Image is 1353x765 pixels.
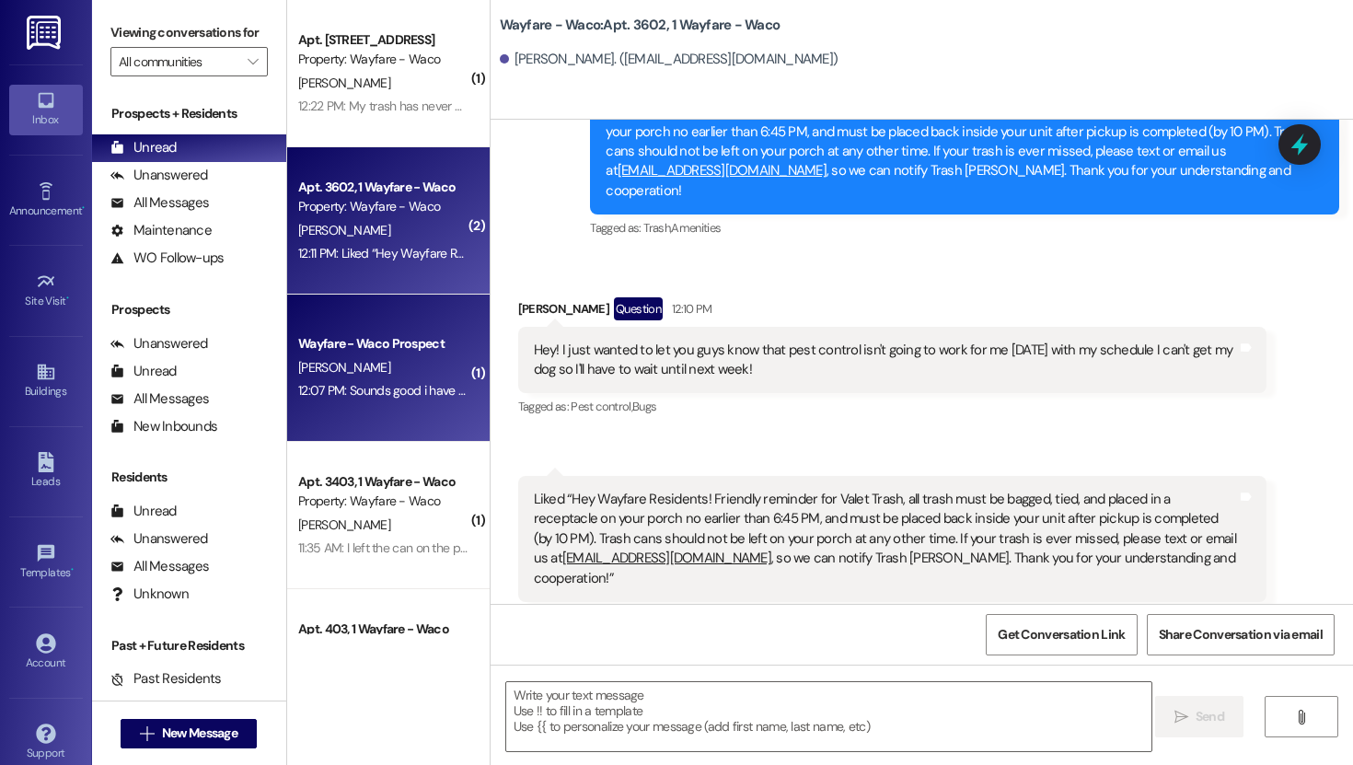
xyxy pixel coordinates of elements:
[590,214,1339,241] div: Tagged as:
[671,220,721,236] span: Amenities
[1155,696,1244,737] button: Send
[110,697,235,716] div: Future Residents
[298,197,468,216] div: Property: Wayfare - Waco
[9,266,83,316] a: Site Visit •
[298,492,468,511] div: Property: Wayfare - Waco
[534,341,1238,380] div: Hey! I just wanted to let you guys know that pest control isn't going to work for me [DATE] with ...
[1196,707,1224,726] span: Send
[298,539,623,556] div: 11:35 AM: I left the can on the porch of 3403. Returning [DATE]
[92,468,286,487] div: Residents
[9,538,83,587] a: Templates •
[298,620,468,639] div: Apt. 403, 1 Wayfare - Waco
[110,557,209,576] div: All Messages
[110,249,224,268] div: WO Follow-ups
[571,399,632,414] span: Pest control ,
[1159,625,1323,644] span: Share Conversation via email
[632,399,656,414] span: Bugs
[110,417,217,436] div: New Inbounds
[614,297,663,320] div: Question
[110,166,208,185] div: Unanswered
[298,222,390,238] span: [PERSON_NAME]
[110,389,209,409] div: All Messages
[1294,710,1308,724] i: 
[9,356,83,406] a: Buildings
[534,490,1238,588] div: Liked “Hey Wayfare Residents! Friendly reminder for Valet Trash, all trash must be bagged, tied, ...
[110,334,208,354] div: Unanswered
[643,220,671,236] span: Trash ,
[119,47,238,76] input: All communities
[518,297,1267,327] div: [PERSON_NAME]
[986,614,1137,655] button: Get Conversation Link
[9,446,83,496] a: Leads
[9,628,83,678] a: Account
[618,161,827,180] a: [EMAIL_ADDRESS][DOMAIN_NAME]
[518,602,1267,629] div: Tagged as:
[298,50,468,69] div: Property: Wayfare - Waco
[998,625,1125,644] span: Get Conversation Link
[110,529,208,549] div: Unanswered
[298,516,390,533] span: [PERSON_NAME]
[500,50,838,69] div: [PERSON_NAME]. ([EMAIL_ADDRESS][DOMAIN_NAME])
[110,138,177,157] div: Unread
[298,334,468,354] div: Wayfare - Waco Prospect
[92,300,286,319] div: Prospects
[82,202,85,214] span: •
[500,16,781,35] b: Wayfare - Waco: Apt. 3602, 1 Wayfare - Waco
[110,221,212,240] div: Maintenance
[110,362,177,381] div: Unread
[1174,710,1188,724] i: 
[9,85,83,134] a: Inbox
[298,98,843,114] div: 12:22 PM: My trash has never been missed when I put it out. The young man is doing a good job by me.
[92,636,286,655] div: Past + Future Residents
[71,563,74,576] span: •
[1147,614,1335,655] button: Share Conversation via email
[518,393,1267,420] div: Tagged as:
[121,719,257,748] button: New Message
[248,54,258,69] i: 
[27,16,64,50] img: ResiDesk Logo
[140,726,154,741] i: 
[298,178,468,197] div: Apt. 3602, 1 Wayfare - Waco
[298,30,468,50] div: Apt. [STREET_ADDRESS]
[298,472,468,492] div: Apt. 3403, 1 Wayfare - Waco
[667,299,712,319] div: 12:10 PM
[298,75,390,91] span: [PERSON_NAME]
[606,102,1310,201] div: Hey Wayfare Residents! Friendly reminder for Valet Trash, all trash must be bagged, tied, and pla...
[110,502,177,521] div: Unread
[110,18,268,47] label: Viewing conversations for
[66,292,69,305] span: •
[110,585,189,604] div: Unknown
[110,669,222,689] div: Past Residents
[110,193,209,213] div: All Messages
[92,104,286,123] div: Prospects + Residents
[562,549,771,567] a: [EMAIL_ADDRESS][DOMAIN_NAME]
[298,359,390,376] span: [PERSON_NAME]
[162,724,237,743] span: New Message
[298,382,962,399] div: 12:07 PM: Sounds good i have you scheduled to tour at 12 [DATE]! You can email it over to [EMAIL_...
